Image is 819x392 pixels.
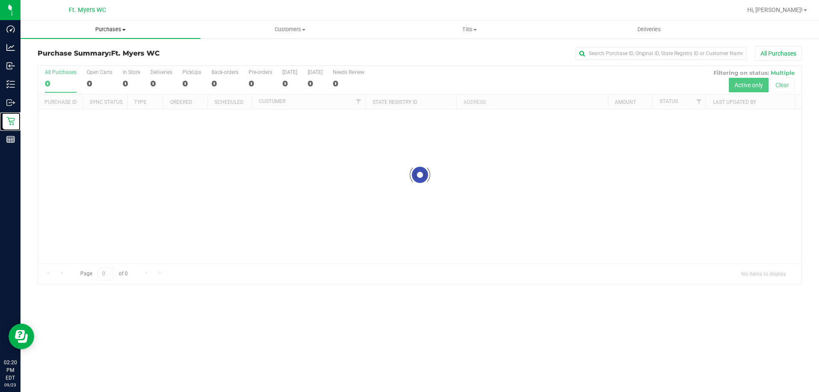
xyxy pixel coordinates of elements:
a: Purchases [21,21,200,38]
input: Search Purchase ID, Original ID, State Registry ID or Customer Name... [575,47,746,60]
a: Deliveries [560,21,740,38]
h3: Purchase Summary: [38,50,292,57]
span: Customers [201,26,380,33]
inline-svg: Reports [6,135,15,144]
span: Hi, [PERSON_NAME]! [747,6,803,13]
a: Customers [200,21,380,38]
span: Ft. Myers WC [69,6,106,14]
p: 09/23 [4,382,17,388]
inline-svg: Inventory [6,80,15,88]
span: Deliveries [626,26,672,33]
inline-svg: Outbound [6,98,15,107]
inline-svg: Analytics [6,43,15,52]
inline-svg: Dashboard [6,25,15,33]
inline-svg: Inbound [6,62,15,70]
span: Tills [380,26,559,33]
a: Tills [380,21,560,38]
span: Purchases [21,26,200,33]
inline-svg: Retail [6,117,15,125]
p: 02:20 PM EDT [4,359,17,382]
button: All Purchases [755,46,802,61]
span: Ft. Myers WC [111,49,160,57]
iframe: Resource center [9,324,34,349]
